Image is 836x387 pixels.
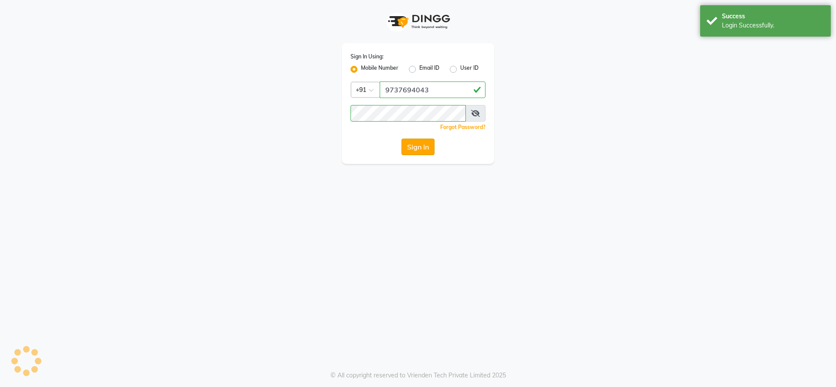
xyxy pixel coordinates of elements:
a: Forgot Password? [440,124,485,130]
div: Login Successfully. [722,21,824,30]
img: logo1.svg [383,9,453,34]
label: User ID [460,64,479,75]
input: Username [351,105,466,122]
label: Mobile Number [361,64,398,75]
input: Username [380,81,485,98]
button: Sign In [401,139,435,155]
label: Sign In Using: [351,53,384,61]
div: Success [722,12,824,21]
label: Email ID [419,64,439,75]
